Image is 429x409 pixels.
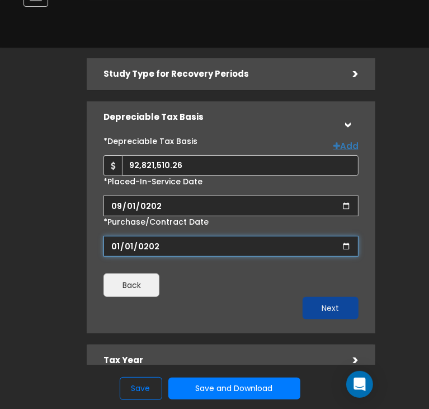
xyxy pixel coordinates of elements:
h5: Study Type for Recovery Periods [103,69,336,79]
div: Open Intercom Messenger [346,371,373,398]
button: Save and Download [168,378,300,399]
button: Next [303,297,359,319]
div: > [338,106,356,128]
label: *Placed-In-Service Date [103,176,202,187]
label: *Purchase/Contract Date [103,216,209,227]
div: > [336,66,359,83]
h5: Tax Year [103,356,336,365]
button: Back [103,273,159,297]
a: Add [333,140,359,152]
div: > [336,352,359,369]
label: *Depreciable Tax Basis [103,136,197,147]
h5: Depreciable Tax Basis [103,113,336,122]
button: Save [120,377,162,400]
